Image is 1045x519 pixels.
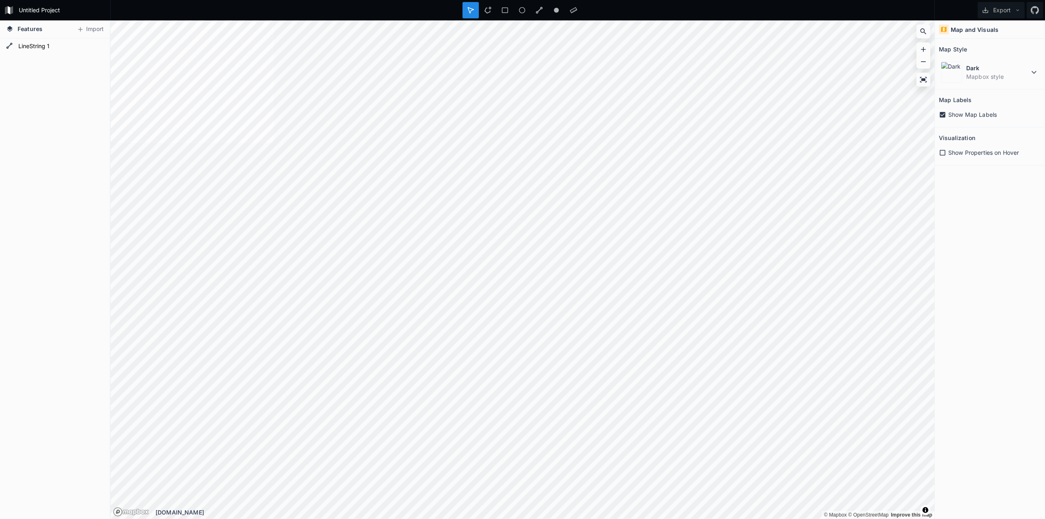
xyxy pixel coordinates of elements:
[948,110,997,119] span: Show Map Labels
[848,512,889,518] a: OpenStreetMap
[939,94,972,106] h2: Map Labels
[978,2,1025,18] button: Export
[941,62,962,83] img: Dark
[156,508,934,517] div: [DOMAIN_NAME]
[939,43,967,56] h2: Map Style
[73,23,108,36] button: Import
[920,505,930,515] button: Toggle attribution
[923,506,928,515] span: Toggle attribution
[824,512,847,518] a: Mapbox
[948,148,1019,157] span: Show Properties on Hover
[891,512,932,518] a: Map feedback
[113,507,122,517] a: Mapbox logo
[951,25,998,34] h4: Map and Visuals
[113,507,149,517] a: Mapbox logo
[966,72,1029,81] dd: Mapbox style
[966,64,1029,72] dt: Dark
[939,131,975,144] h2: Visualization
[18,25,42,33] span: Features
